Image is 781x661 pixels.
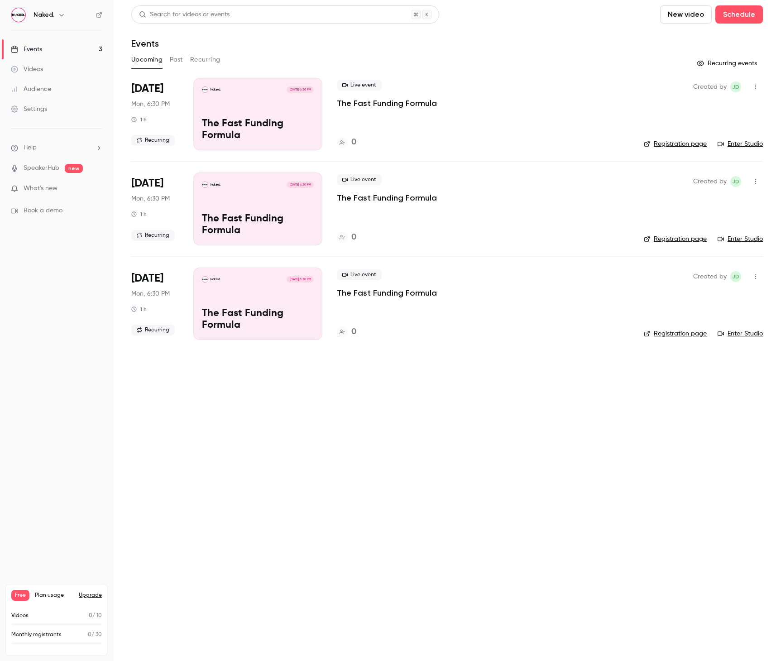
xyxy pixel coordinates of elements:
span: Recurring [131,135,175,146]
h4: 0 [351,231,356,244]
span: Mon, 6:30 PM [131,289,170,298]
div: Sep 29 Mon, 6:30 PM (America/Los Angeles) [131,172,179,245]
a: The Fast Funding Formula [337,192,437,203]
button: Past [170,53,183,67]
span: [DATE] 6:30 PM [287,86,313,93]
span: Live event [337,174,382,185]
h4: 0 [351,136,356,148]
h1: Events [131,38,159,49]
div: 1 h [131,211,147,218]
p: / 10 [89,612,102,620]
button: Schedule [715,5,763,24]
span: [DATE] 6:30 PM [287,276,313,283]
img: The Fast Funding Formula [202,86,208,93]
span: Created by [693,81,727,92]
p: Naked. [211,182,221,187]
div: Oct 6 Mon, 6:30 PM (America/Los Angeles) [131,268,179,340]
span: 0 [88,632,91,637]
span: [DATE] [131,81,163,96]
span: Recurring [131,325,175,335]
span: What's new [24,184,57,193]
span: Free [11,590,29,601]
h6: Naked. [34,10,54,19]
a: The Fast Funding Formula [337,98,437,109]
span: [DATE] [131,271,163,286]
a: 0 [337,136,356,148]
span: Book a demo [24,206,62,216]
a: 0 [337,231,356,244]
span: Mon, 6:30 PM [131,100,170,109]
a: Registration page [644,235,707,244]
a: Enter Studio [718,235,763,244]
span: new [65,164,83,173]
span: Live event [337,269,382,280]
span: John Driscoll [730,176,741,187]
span: 0 [89,613,92,618]
span: John Driscoll [730,271,741,282]
button: Upgrade [79,592,102,599]
p: Monthly registrants [11,631,62,639]
p: Naked. [211,277,221,282]
span: Created by [693,271,727,282]
button: New video [660,5,712,24]
a: Enter Studio [718,139,763,148]
img: Naked. [11,8,26,22]
button: Recurring [190,53,220,67]
p: Videos [11,612,29,620]
h4: 0 [351,326,356,338]
img: The Fast Funding Formula [202,276,208,283]
span: [DATE] [131,176,163,191]
a: Registration page [644,139,707,148]
a: Registration page [644,329,707,338]
span: John Driscoll [730,81,741,92]
p: / 30 [88,631,102,639]
div: Videos [11,65,43,74]
a: The Fast Funding FormulaNaked.[DATE] 6:30 PMThe Fast Funding Formula [193,172,322,245]
span: [DATE] 6:30 PM [287,182,313,188]
span: JD [732,271,739,282]
a: The Fast Funding FormulaNaked.[DATE] 6:30 PMThe Fast Funding Formula [193,78,322,150]
img: The Fast Funding Formula [202,182,208,188]
p: The Fast Funding Formula [202,118,314,142]
p: The Fast Funding Formula [202,308,314,331]
span: JD [732,176,739,187]
div: Search for videos or events [139,10,230,19]
span: Help [24,143,37,153]
a: The Fast Funding Formula [337,287,437,298]
div: Events [11,45,42,54]
li: help-dropdown-opener [11,143,102,153]
div: Sep 22 Mon, 6:30 PM (America/Los Angeles) [131,78,179,150]
span: Mon, 6:30 PM [131,194,170,203]
a: Enter Studio [718,329,763,338]
a: The Fast Funding FormulaNaked.[DATE] 6:30 PMThe Fast Funding Formula [193,268,322,340]
p: The Fast Funding Formula [202,213,314,237]
button: Upcoming [131,53,163,67]
div: Settings [11,105,47,114]
button: Recurring events [693,56,763,71]
span: Created by [693,176,727,187]
a: 0 [337,326,356,338]
div: Audience [11,85,51,94]
div: 1 h [131,306,147,313]
span: Plan usage [35,592,73,599]
a: SpeakerHub [24,163,59,173]
span: Live event [337,80,382,91]
span: Recurring [131,230,175,241]
iframe: Noticeable Trigger [91,185,102,193]
span: JD [732,81,739,92]
p: Naked. [211,87,221,92]
div: 1 h [131,116,147,123]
